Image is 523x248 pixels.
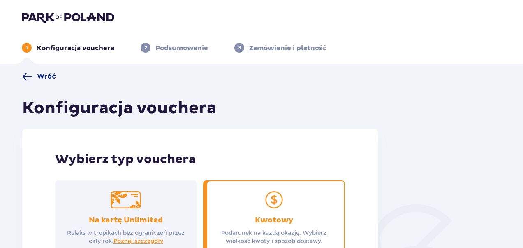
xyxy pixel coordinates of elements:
p: Wybierz typ vouchera [55,152,345,167]
p: Na kartę Unlimited [89,215,163,225]
div: 2Podsumowanie [141,43,208,53]
p: Podarunek na każdą okazję. Wybierz wielkość kwoty i sposób dostawy. [211,229,337,245]
div: 3Zamówienie i płatność [234,43,326,53]
a: Wróć [22,72,56,82]
p: 1 [26,44,28,51]
p: 2 [144,44,147,51]
p: Zamówienie i płatność [249,44,326,53]
p: Konfiguracja vouchera [37,44,114,53]
p: 3 [238,44,241,51]
img: Park of Poland logo [22,12,114,23]
p: Kwotowy [255,215,293,225]
div: 1Konfiguracja vouchera [22,43,114,53]
h1: Konfiguracja vouchera [22,98,216,119]
p: Podsumowanie [155,44,208,53]
span: Wróć [37,72,56,81]
a: Poznaj szczegóły [113,237,163,245]
p: Relaks w tropikach bez ograniczeń przez cały rok. [62,229,189,245]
